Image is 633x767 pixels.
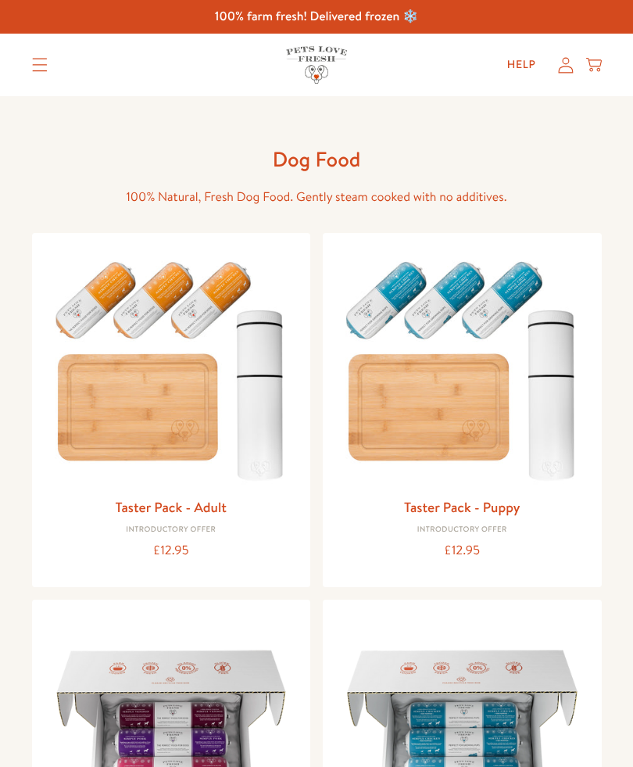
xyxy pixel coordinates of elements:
p: 100% Natural, Fresh Dog Food. Gently steam cooked with no additives. [66,187,567,208]
a: Taster Pack - Adult [116,497,227,517]
img: Taster Pack - Adult [45,246,299,489]
div: £12.95 [335,540,589,561]
div: Introductory Offer [335,525,589,535]
img: Taster Pack - Puppy [335,246,589,489]
a: Help [495,49,549,81]
a: Taster Pack - Puppy [404,497,520,517]
h1: Dog Food [66,146,567,173]
div: Introductory Offer [45,525,299,535]
img: Pets Love Fresh [286,46,347,83]
summary: Translation missing: en.sections.header.menu [20,45,60,84]
div: £12.95 [45,540,299,561]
